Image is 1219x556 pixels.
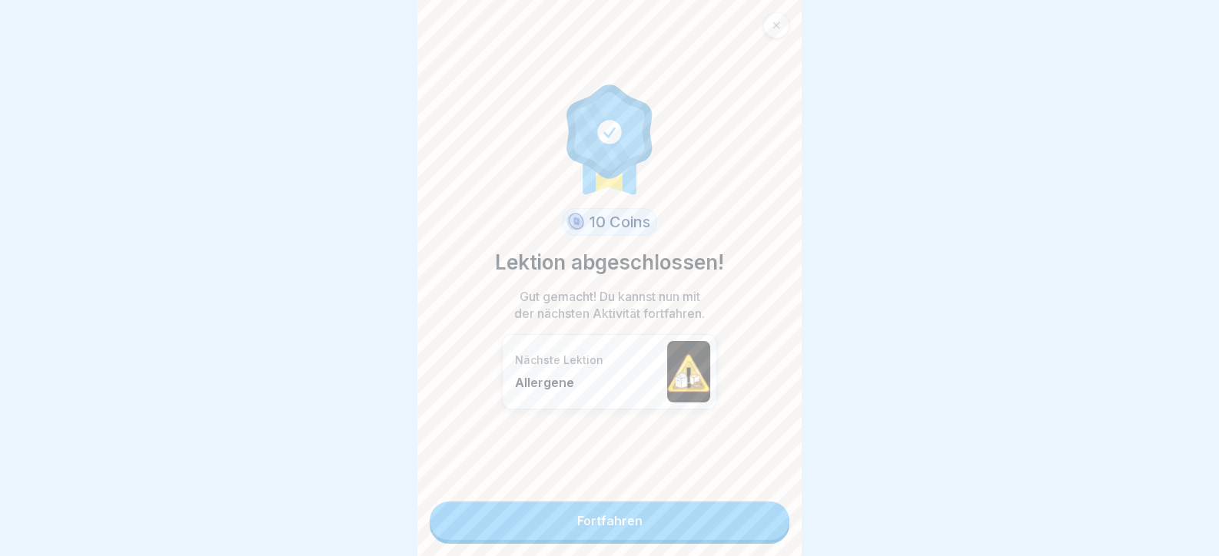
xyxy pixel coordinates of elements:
[515,375,659,390] p: Allergene
[562,208,657,236] div: 10 Coins
[430,501,789,540] a: Fortfahren
[558,81,661,196] img: completion.svg
[515,353,659,367] p: Nächste Lektion
[495,248,724,277] p: Lektion abgeschlossen!
[510,288,709,322] p: Gut gemacht! Du kannst nun mit der nächsten Aktivität fortfahren.
[564,210,586,233] img: coin.svg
